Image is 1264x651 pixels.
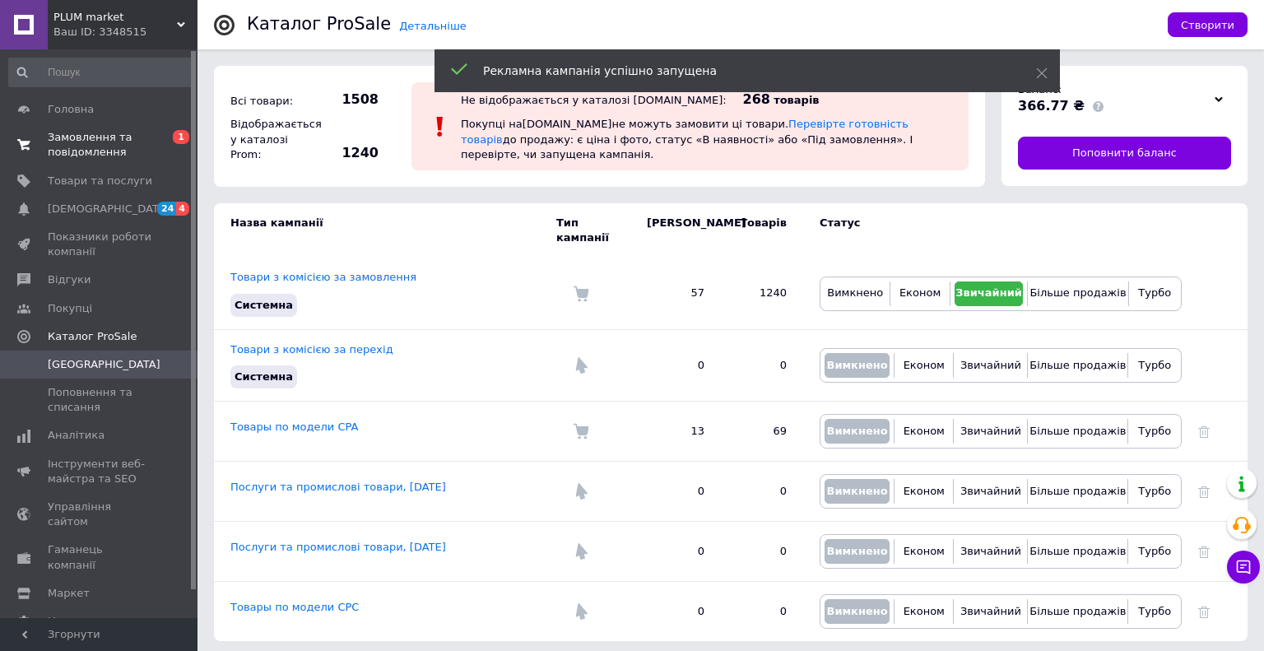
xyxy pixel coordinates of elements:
button: Звичайний [958,479,1023,504]
span: Більше продажів [1029,485,1126,497]
a: Товары по модели CPA [230,421,358,433]
a: Перевірте готовність товарів [461,118,908,145]
button: Звичайний [958,599,1023,624]
span: Економ [904,545,945,557]
span: Звичайний [960,545,1021,557]
span: Створити [1181,19,1234,31]
button: Економ [899,539,949,564]
span: Турбо [1138,545,1171,557]
td: [PERSON_NAME] [630,203,721,258]
span: Маркет [48,586,90,601]
td: 0 [630,522,721,582]
button: Економ [899,419,949,444]
button: Турбо [1133,281,1177,306]
span: 1240 [321,144,379,162]
span: Вимкнено [826,359,887,371]
img: Комісія за замовлення [573,423,589,439]
span: 4 [176,202,189,216]
span: Турбо [1138,425,1171,437]
span: Покупці на [DOMAIN_NAME] не можуть замовити ці товари. до продажу: є ціна і фото, статус «В наявн... [461,118,913,160]
span: 366.77 ₴ [1018,98,1085,114]
td: 0 [630,462,721,522]
a: Послуги та промислові товари, [DATE] [230,541,446,553]
span: Поповнення та списання [48,385,152,415]
div: Ваш ID: 3348515 [53,25,197,40]
span: Звичайний [960,359,1021,371]
span: Налаштування [48,614,132,629]
td: 0 [630,329,721,401]
span: Системна [235,299,293,311]
button: Економ [899,599,949,624]
span: Більше продажів [1029,425,1126,437]
button: Чат з покупцем [1227,551,1260,584]
div: Відображається у каталозі Prom: [226,113,317,166]
span: [DEMOGRAPHIC_DATA] [48,202,170,216]
button: Економ [899,353,949,378]
input: Пошук [8,58,194,87]
a: Послуги та промислові товари, [DATE] [230,481,446,493]
img: Комісія за перехід [573,543,589,560]
div: Не відображається у каталозі [DOMAIN_NAME]: [461,94,727,106]
button: Турбо [1132,479,1177,504]
span: Системна [235,370,293,383]
span: Звичайний [960,485,1021,497]
span: товарів [774,94,819,106]
span: Вимкнено [826,605,887,617]
span: PLUM market [53,10,177,25]
span: Показники роботи компанії [48,230,152,259]
button: Вимкнено [825,479,890,504]
span: 1 [173,130,189,144]
span: Замовлення та повідомлення [48,130,152,160]
a: Товари з комісією за замовлення [230,271,416,283]
div: Рекламна кампанія успішно запущена [483,63,995,79]
span: Звичайний [960,425,1021,437]
span: Більше продажів [1029,545,1126,557]
a: Товары по модели CPC [230,601,359,613]
img: :exclamation: [428,114,453,139]
button: Більше продажів [1032,419,1123,444]
td: Статус [803,203,1182,258]
span: Вимкнено [826,545,887,557]
td: 0 [721,329,803,401]
button: Звичайний [958,419,1023,444]
span: Звичайний [955,286,1022,299]
td: Назва кампанії [214,203,556,258]
div: Каталог ProSale [247,16,391,33]
button: Звичайний [955,281,1024,306]
button: Більше продажів [1032,353,1123,378]
img: Комісія за перехід [573,603,589,620]
img: Комісія за перехід [573,483,589,500]
a: Видалити [1198,425,1210,437]
td: 0 [721,462,803,522]
span: Товари та послуги [48,174,152,188]
span: Турбо [1138,359,1171,371]
span: Покупці [48,301,92,316]
button: Вимкнено [825,353,890,378]
button: Більше продажів [1032,599,1123,624]
span: Більше продажів [1029,605,1126,617]
span: Економ [904,605,945,617]
button: Турбо [1132,599,1177,624]
td: 0 [721,582,803,642]
td: Товарів [721,203,803,258]
span: 24 [157,202,176,216]
button: Більше продажів [1032,281,1123,306]
span: Турбо [1138,605,1171,617]
span: Звичайний [960,605,1021,617]
span: Вимкнено [827,286,883,299]
a: Поповнити баланс [1018,137,1231,170]
td: 69 [721,402,803,462]
img: Комісія за замовлення [573,286,589,302]
button: Турбо [1132,353,1177,378]
button: Створити [1168,12,1248,37]
button: Вимкнено [825,539,890,564]
td: Тип кампанії [556,203,630,258]
td: 0 [721,522,803,582]
a: Детальніше [399,20,467,32]
td: 0 [630,582,721,642]
button: Вимкнено [825,599,890,624]
button: Економ [899,479,949,504]
span: Гаманець компанії [48,542,152,572]
button: Вимкнено [825,419,890,444]
span: Економ [904,425,945,437]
